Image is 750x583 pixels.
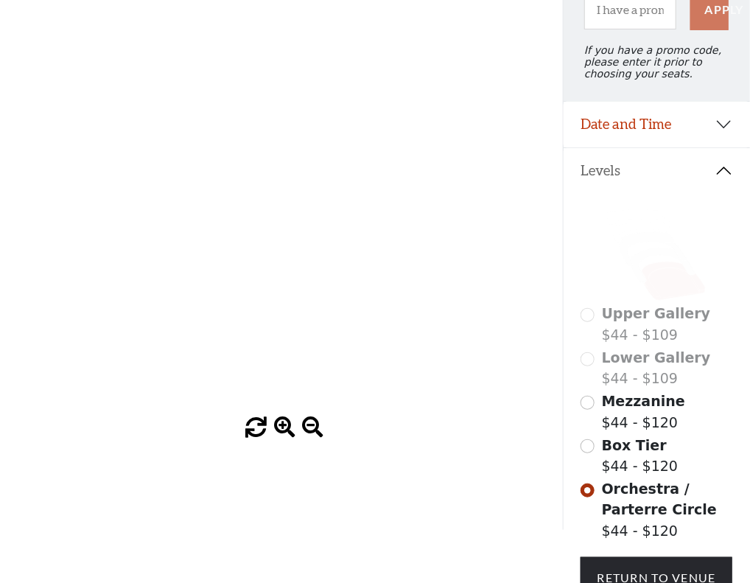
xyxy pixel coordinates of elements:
span: Upper Gallery [602,305,711,321]
span: Orchestra / Parterre Circle [602,481,717,518]
path: Upper Gallery - Seats Available: 0 [608,210,670,225]
label: $44 - $120 [602,391,685,433]
path: Orchestra / Parterre Circle - Seats Available: 232 [642,262,706,301]
span: Lower Gallery [602,349,711,366]
button: reset zoom [246,417,267,439]
span: Box Tier [602,437,667,453]
path: Mezzanine - Seats Available: 269 [620,232,687,266]
label: $44 - $120 [602,478,733,542]
p: If you have a promo code, please enter it prior to choosing your seats. [584,44,729,80]
label: $44 - $120 [602,435,679,477]
span: Mezzanine [602,393,685,409]
label: $44 - $109 [602,347,711,389]
button: zoom out [303,417,324,439]
label: $44 - $109 [602,303,711,345]
path: Box Tier - Seats Available: 14 [631,248,695,283]
path: Lower Gallery - Seats Available: 0 [612,223,679,243]
button: zoom in [274,417,295,439]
